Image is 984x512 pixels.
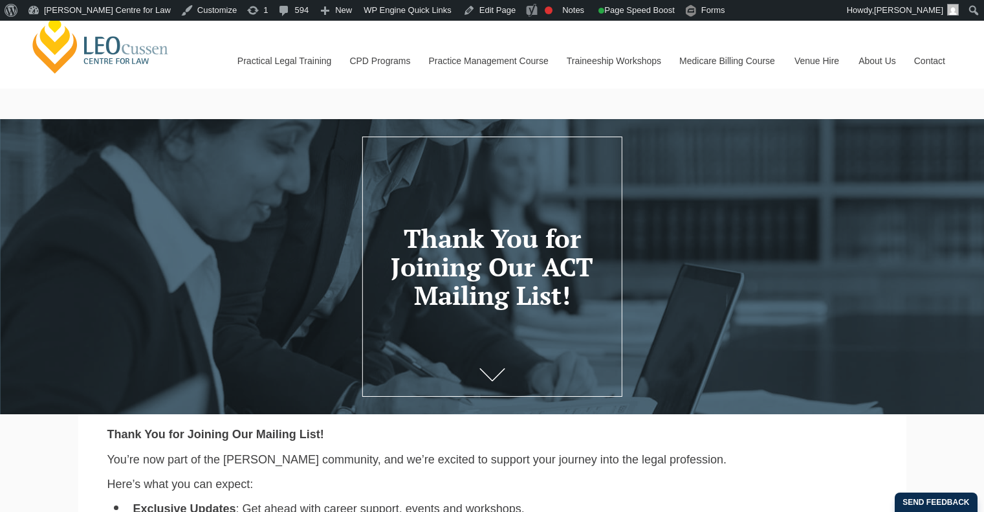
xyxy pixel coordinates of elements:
a: Practical Legal Training [228,33,340,89]
a: Traineeship Workshops [557,33,670,89]
div: Focus keyphrase not set [545,6,552,14]
a: CPD Programs [340,33,419,89]
a: Contact [904,33,955,89]
a: About Us [849,33,904,89]
iframe: LiveChat chat widget [897,425,952,480]
a: [PERSON_NAME] Centre for Law [29,14,172,75]
h1: Thank You for Joining Our ACT Mailing List! [374,224,610,309]
a: Practice Management Course [419,33,557,89]
a: Medicare Billing Course [670,33,785,89]
strong: Thank You for Joining Our Mailing List! [107,428,324,441]
a: Venue Hire [785,33,849,89]
p: You’re now part of the [PERSON_NAME] community, and we’re excited to support your journey into th... [107,452,877,467]
p: Here’s what you can expect: [107,477,877,492]
span: [PERSON_NAME] [874,5,943,15]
